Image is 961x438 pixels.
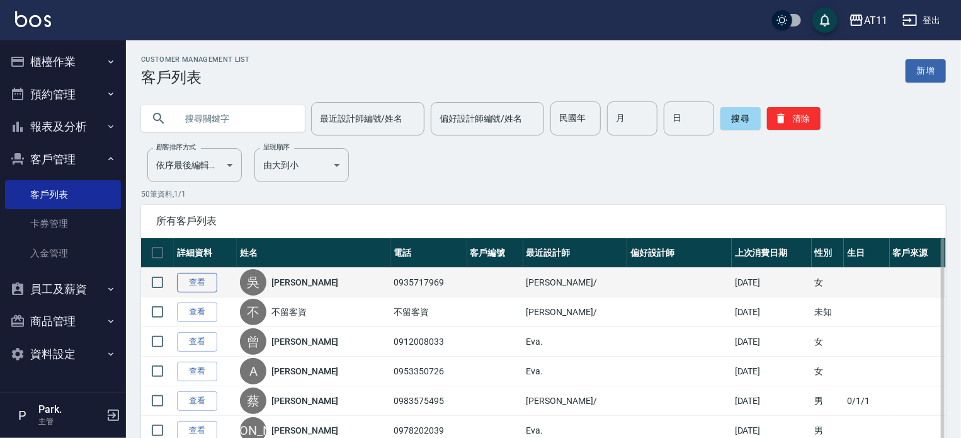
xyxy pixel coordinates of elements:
td: [DATE] [732,327,812,357]
button: 櫃檯作業 [5,45,121,78]
a: 查看 [177,273,217,292]
div: P [10,403,35,428]
button: 登出 [897,9,946,32]
p: 主管 [38,416,103,427]
p: 50 筆資料, 1 / 1 [141,188,946,200]
a: 入金管理 [5,239,121,268]
td: 0912008033 [390,327,467,357]
td: [DATE] [732,357,812,386]
td: 未知 [812,297,844,327]
td: 不留客資 [390,297,467,327]
button: 清除 [767,107,821,130]
a: [PERSON_NAME] [271,335,338,348]
div: 蔡 [240,388,266,414]
button: 員工及薪資 [5,273,121,306]
input: 搜尋關鍵字 [176,101,295,135]
span: 所有客戶列表 [156,215,931,228]
div: AT11 [864,13,887,28]
a: [PERSON_NAME] [271,395,338,407]
th: 性別 [812,238,844,268]
a: 客戶列表 [5,180,121,209]
button: 搜尋 [720,107,761,130]
h3: 客戶列表 [141,69,250,86]
th: 客戶來源 [890,238,946,268]
button: 預約管理 [5,78,121,111]
img: Logo [15,11,51,27]
th: 上次消費日期 [732,238,812,268]
th: 詳細資料 [174,238,237,268]
a: 卡券管理 [5,209,121,238]
td: 0/1/1 [844,386,890,416]
a: 查看 [177,362,217,381]
td: [DATE] [732,386,812,416]
a: 查看 [177,391,217,411]
div: 不 [240,299,266,325]
a: [PERSON_NAME] [271,365,338,377]
h5: Park. [38,403,103,416]
td: 0935717969 [390,268,467,297]
th: 生日 [844,238,890,268]
th: 姓名 [237,238,390,268]
button: 資料設定 [5,338,121,371]
td: [DATE] [732,268,812,297]
td: 女 [812,327,844,357]
td: 0983575495 [390,386,467,416]
th: 最近設計師 [523,238,628,268]
a: 新增 [906,59,946,83]
td: Eva. [523,357,628,386]
td: 女 [812,268,844,297]
td: 0953350726 [390,357,467,386]
div: 曾 [240,328,266,355]
td: [PERSON_NAME]/ [523,386,628,416]
td: [DATE] [732,297,812,327]
th: 客戶編號 [467,238,523,268]
th: 偏好設計師 [627,238,732,268]
a: [PERSON_NAME] [271,276,338,289]
td: 女 [812,357,844,386]
button: 客戶管理 [5,143,121,176]
h2: Customer Management List [141,55,250,64]
label: 顧客排序方式 [156,142,196,152]
td: [PERSON_NAME]/ [523,297,628,327]
button: 報表及分析 [5,110,121,143]
button: 商品管理 [5,305,121,338]
div: 依序最後編輯時間 [147,148,242,182]
td: 男 [812,386,844,416]
a: 查看 [177,303,217,322]
a: 查看 [177,332,217,352]
div: A [240,358,266,384]
td: [PERSON_NAME]/ [523,268,628,297]
a: 不留客資 [271,306,307,318]
a: [PERSON_NAME] [271,424,338,437]
td: Eva. [523,327,628,357]
button: AT11 [844,8,892,33]
th: 電話 [390,238,467,268]
div: 由大到小 [254,148,349,182]
button: save [812,8,838,33]
label: 呈現順序 [263,142,290,152]
div: 吳 [240,269,266,296]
